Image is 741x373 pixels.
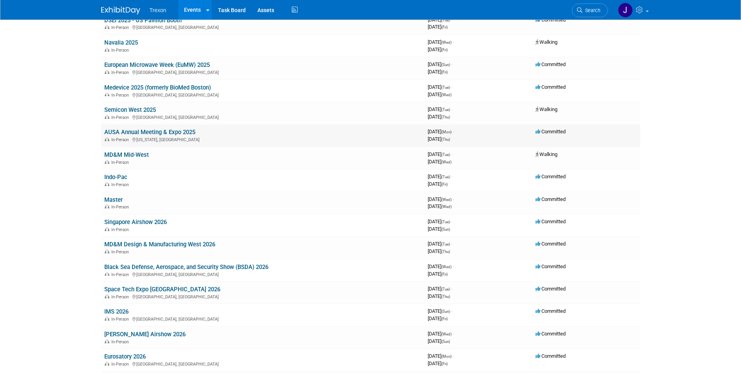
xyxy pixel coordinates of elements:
span: Trexon [150,7,166,13]
span: (Wed) [441,197,452,202]
a: Master [104,196,123,203]
span: [DATE] [428,248,450,254]
span: Walking [536,151,557,157]
span: In-Person [111,93,131,98]
span: (Fri) [441,70,448,74]
span: Committed [536,84,566,90]
a: MD&M Mid-West [104,151,149,158]
span: [DATE] [428,293,450,299]
span: Committed [536,129,566,134]
span: (Wed) [441,160,452,164]
span: [DATE] [428,159,452,165]
div: [GEOGRAPHIC_DATA], [GEOGRAPHIC_DATA] [104,271,421,277]
span: (Tue) [441,152,450,157]
a: Search [572,4,608,17]
span: Committed [536,219,566,224]
span: [DATE] [428,39,454,45]
span: (Tue) [441,108,450,112]
span: [DATE] [428,91,452,97]
span: (Sun) [441,227,450,231]
span: [DATE] [428,114,450,120]
span: (Tue) [441,287,450,291]
span: Committed [536,286,566,292]
span: In-Person [111,294,131,299]
a: European Microwave Week (EuMW) 2025 [104,61,210,68]
span: In-Person [111,204,131,210]
img: In-Person Event [105,317,109,321]
span: - [451,174,452,179]
span: - [451,84,452,90]
span: - [451,151,452,157]
span: - [451,286,452,292]
span: Search [582,7,600,13]
span: (Tue) [441,242,450,246]
span: [DATE] [428,271,448,277]
span: [DATE] [428,84,452,90]
div: [GEOGRAPHIC_DATA], [GEOGRAPHIC_DATA] [104,360,421,367]
span: In-Person [111,137,131,142]
span: Committed [536,308,566,314]
a: [PERSON_NAME] Airshow 2026 [104,331,186,338]
span: Committed [536,196,566,202]
span: (Thu) [441,137,450,142]
span: - [451,219,452,224]
span: - [453,129,454,134]
span: Committed [536,331,566,337]
span: - [453,331,454,337]
img: In-Person Event [105,70,109,74]
img: In-Person Event [105,204,109,208]
img: In-Person Event [105,339,109,343]
span: [DATE] [428,331,454,337]
div: [GEOGRAPHIC_DATA], [GEOGRAPHIC_DATA] [104,24,421,30]
span: [DATE] [428,241,452,247]
span: [DATE] [428,338,450,344]
span: In-Person [111,362,131,367]
img: In-Person Event [105,160,109,164]
span: In-Person [111,25,131,30]
span: In-Person [111,160,131,165]
span: [DATE] [428,316,448,321]
span: [DATE] [428,151,452,157]
a: Medevice 2025 (formerly BioMed Boston) [104,84,211,91]
span: (Fri) [441,317,448,321]
span: - [451,106,452,112]
img: Jonathan Cracknell [618,3,633,18]
span: (Fri) [441,48,448,52]
span: (Mon) [441,130,452,134]
img: In-Person Event [105,294,109,298]
span: Committed [536,17,566,23]
span: - [451,308,452,314]
span: - [453,39,454,45]
span: [DATE] [428,360,448,366]
a: Semicon West 2025 [104,106,156,113]
img: In-Person Event [105,227,109,231]
span: (Fri) [441,25,448,29]
span: - [453,353,454,359]
span: [DATE] [428,136,450,142]
span: [DATE] [428,47,448,52]
span: (Fri) [441,272,448,276]
a: Navalia 2025 [104,39,138,46]
span: In-Person [111,249,131,255]
a: Black Sea Defense, Aerospace, and Security Show (BSDA) 2026 [104,264,268,271]
span: (Thu) [441,115,450,119]
img: In-Person Event [105,115,109,119]
div: [GEOGRAPHIC_DATA], [GEOGRAPHIC_DATA] [104,293,421,299]
span: In-Person [111,317,131,322]
span: Walking [536,39,557,45]
img: In-Person Event [105,48,109,52]
div: [US_STATE], [GEOGRAPHIC_DATA] [104,136,421,142]
span: (Wed) [441,332,452,336]
span: Committed [536,61,566,67]
div: [GEOGRAPHIC_DATA], [GEOGRAPHIC_DATA] [104,114,421,120]
span: In-Person [111,182,131,187]
span: [DATE] [428,129,454,134]
span: (Wed) [441,40,452,45]
a: DSEI 2025 - US Pavilion Booth [104,17,182,24]
a: MD&M Design & Manufacturing West 2026 [104,241,215,248]
a: Eurosatory 2026 [104,353,146,360]
span: [DATE] [428,286,452,292]
span: (Wed) [441,265,452,269]
div: [GEOGRAPHIC_DATA], [GEOGRAPHIC_DATA] [104,91,421,98]
span: [DATE] [428,174,452,179]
